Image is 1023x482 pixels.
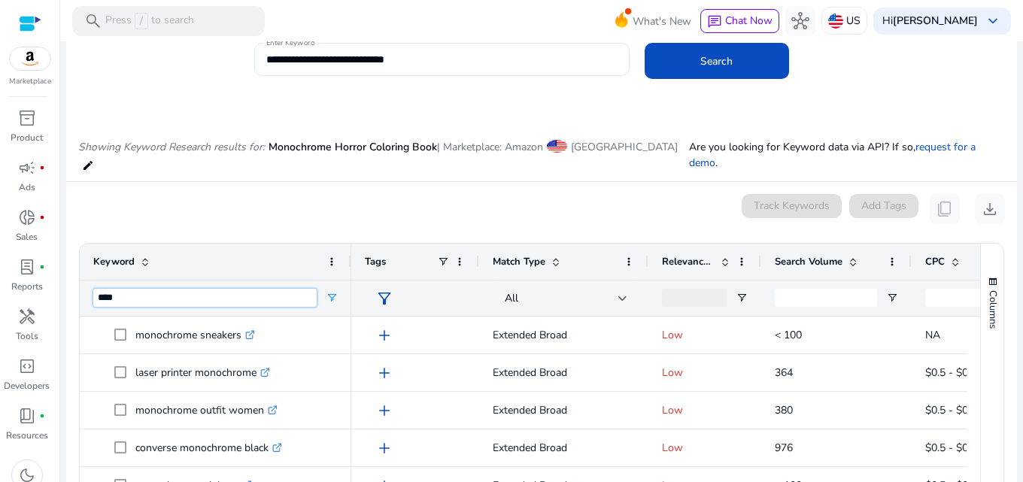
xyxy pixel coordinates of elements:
[925,403,982,417] span: $0.5 - $0.75
[925,255,945,268] span: CPC
[775,403,793,417] span: 380
[925,441,982,455] span: $0.5 - $0.75
[39,413,45,419] span: fiber_manual_record
[375,364,393,382] span: add
[505,291,518,305] span: All
[662,432,748,463] p: Low
[10,47,50,70] img: amazon.svg
[82,156,94,174] mat-icon: edit
[39,264,45,270] span: fiber_manual_record
[700,53,733,69] span: Search
[16,230,38,244] p: Sales
[4,379,50,393] p: Developers
[93,255,135,268] span: Keyword
[375,326,393,344] span: add
[662,320,748,350] p: Low
[78,140,265,154] i: Showing Keyword Research results for:
[19,180,35,194] p: Ads
[135,357,270,388] p: laser printer monochrome
[893,14,978,28] b: [PERSON_NAME]
[791,12,809,30] span: hub
[662,255,715,268] span: Relevance Score
[375,439,393,457] span: add
[984,12,1002,30] span: keyboard_arrow_down
[846,8,861,34] p: US
[84,12,102,30] span: search
[571,140,678,154] span: [GEOGRAPHIC_DATA]
[736,292,748,304] button: Open Filter Menu
[326,292,338,304] button: Open Filter Menu
[725,14,773,28] span: Chat Now
[269,140,437,154] span: Monochrome Horror Coloring Book
[365,255,386,268] span: Tags
[437,140,543,154] span: | Marketplace: Amazon
[925,328,940,342] span: NA
[775,289,877,307] input: Search Volume Filter Input
[645,43,789,79] button: Search
[18,159,36,177] span: campaign
[493,395,635,426] p: Extended Broad
[135,13,148,29] span: /
[93,289,317,307] input: Keyword Filter Input
[16,329,38,343] p: Tools
[662,395,748,426] p: Low
[986,290,1000,329] span: Columns
[886,292,898,304] button: Open Filter Menu
[18,109,36,127] span: inventory_2
[493,255,545,268] span: Match Type
[135,432,282,463] p: converse monochrome black
[633,8,691,35] span: What's New
[135,320,255,350] p: monochrome sneakers
[975,194,1005,224] button: download
[707,14,722,29] span: chat
[493,357,635,388] p: Extended Broad
[18,208,36,226] span: donut_small
[9,76,51,87] p: Marketplace
[785,6,815,36] button: hub
[700,9,779,33] button: chatChat Now
[828,14,843,29] img: us.svg
[39,214,45,220] span: fiber_manual_record
[375,402,393,420] span: add
[6,429,48,442] p: Resources
[925,365,982,380] span: $0.5 - $0.75
[11,131,43,144] p: Product
[18,308,36,326] span: handyman
[662,357,748,388] p: Low
[39,165,45,171] span: fiber_manual_record
[18,357,36,375] span: code_blocks
[375,290,393,308] span: filter_alt
[493,320,635,350] p: Extended Broad
[775,365,793,380] span: 364
[775,328,802,342] span: < 100
[493,432,635,463] p: Extended Broad
[135,395,278,426] p: monochrome outfit women
[981,200,999,218] span: download
[775,255,842,268] span: Search Volume
[105,13,194,29] p: Press to search
[689,139,1005,171] p: Are you looking for Keyword data via API? If so, .
[775,441,793,455] span: 976
[18,407,36,425] span: book_4
[882,16,978,26] p: Hi
[18,258,36,276] span: lab_profile
[11,280,43,293] p: Reports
